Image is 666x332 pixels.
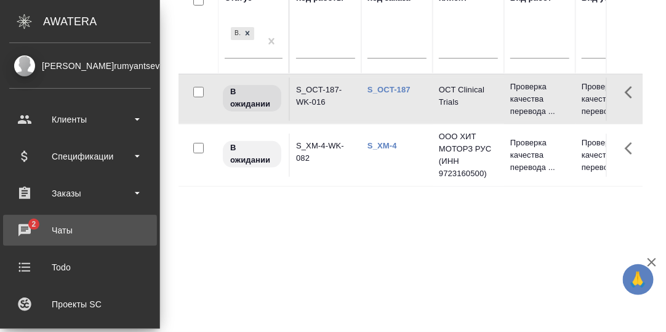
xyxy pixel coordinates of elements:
[582,81,641,118] p: Проверка качества перевода ...
[628,267,649,293] span: 🙏
[510,137,569,174] p: Проверка качества перевода ...
[43,9,160,34] div: AWATERA
[9,184,151,203] div: Заказы
[3,252,157,283] a: Todo
[9,295,151,314] div: Проекты SC
[617,78,647,107] button: Здесь прячутся важные кнопки
[230,26,255,41] div: В ожидании
[9,110,151,129] div: Клиенты
[290,78,361,121] td: S_OCT-187-WK-016
[230,86,274,110] p: В ожидании
[231,27,241,40] div: В ожидании
[439,131,498,180] p: ООО ХИТ МОТОРЗ РУС (ИНН 9723160500)
[290,134,361,177] td: S_XM-4-WK-082
[582,137,641,174] p: Проверка качества перевода ...
[3,215,157,246] a: 2Чаты
[9,147,151,166] div: Спецификации
[623,264,654,295] button: 🙏
[367,85,411,94] a: S_OCT-187
[9,258,151,277] div: Todo
[367,141,397,150] a: S_XM-4
[9,221,151,240] div: Чаты
[3,289,157,320] a: Проекты SC
[510,81,569,118] p: Проверка качества перевода ...
[9,59,151,73] div: [PERSON_NAME]rumyantseva
[222,140,283,169] div: Исполнитель назначен, приступать к работе пока рано
[24,218,43,230] span: 2
[617,134,647,163] button: Здесь прячутся важные кнопки
[230,142,274,166] p: В ожидании
[439,84,498,108] p: OCT Clinical Trials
